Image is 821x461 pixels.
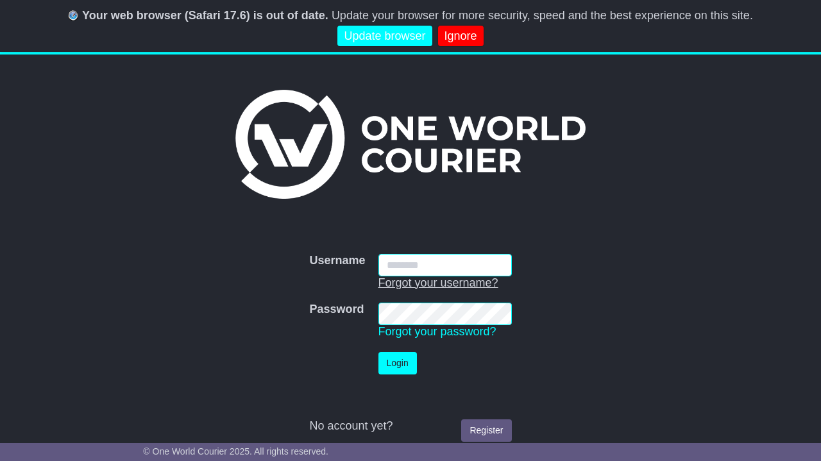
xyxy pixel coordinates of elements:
div: No account yet? [309,419,511,433]
label: Username [309,254,365,268]
img: One World [235,90,586,199]
span: Update your browser for more security, speed and the best experience on this site. [332,9,753,22]
b: Your web browser (Safari 17.6) is out of date. [82,9,328,22]
a: Register [461,419,511,442]
a: Ignore [438,26,484,47]
button: Login [378,352,417,374]
span: © One World Courier 2025. All rights reserved. [143,446,328,457]
label: Password [309,303,364,317]
a: Update browser [337,26,432,47]
a: Forgot your username? [378,276,498,289]
a: Forgot your password? [378,325,496,338]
